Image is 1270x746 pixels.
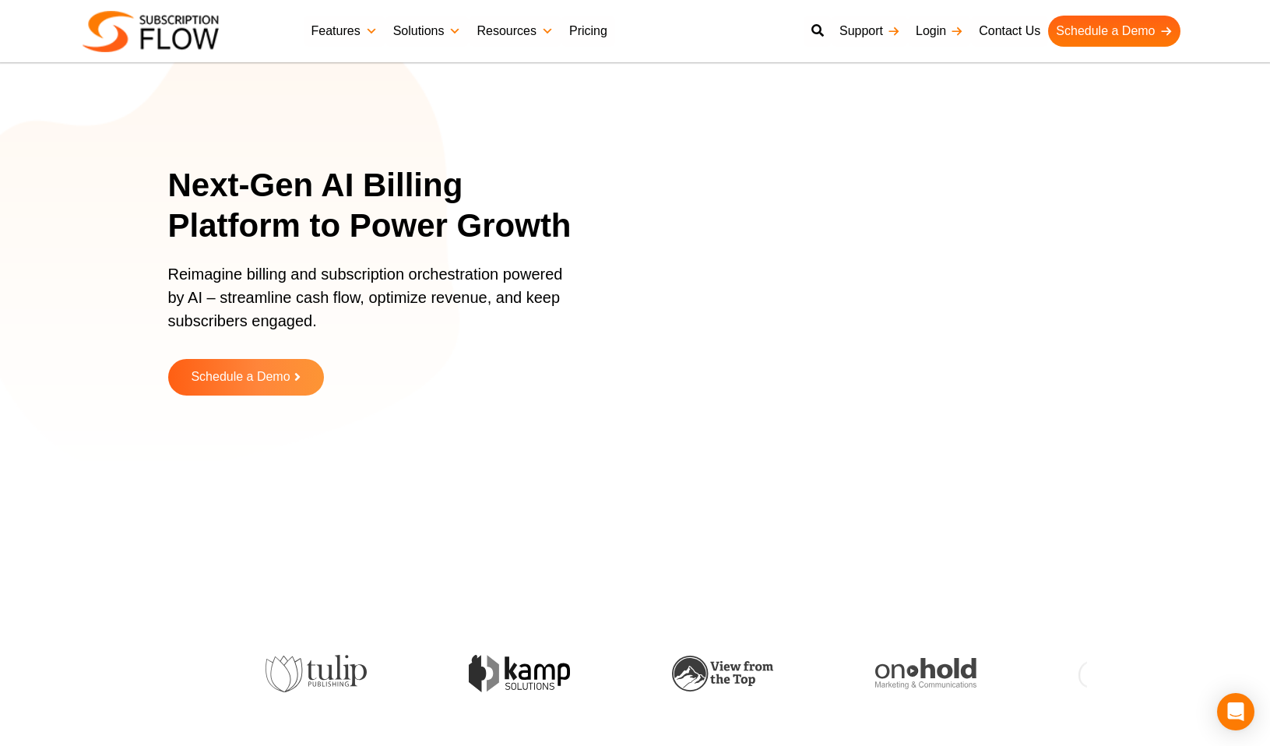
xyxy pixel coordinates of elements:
[1048,16,1180,47] a: Schedule a Demo
[469,655,570,691] img: kamp-solution
[304,16,385,47] a: Features
[561,16,615,47] a: Pricing
[875,658,976,689] img: onhold-marketing
[191,371,290,384] span: Schedule a Demo
[266,655,367,692] img: tulip-publishing
[672,656,773,692] img: view-from-the-top
[1217,693,1254,730] div: Open Intercom Messenger
[83,11,219,52] img: Subscriptionflow
[908,16,971,47] a: Login
[168,262,573,348] p: Reimagine billing and subscription orchestration powered by AI – streamline cash flow, optimize r...
[168,165,593,247] h1: Next-Gen AI Billing Platform to Power Growth
[832,16,908,47] a: Support
[385,16,470,47] a: Solutions
[971,16,1048,47] a: Contact Us
[469,16,561,47] a: Resources
[168,359,324,396] a: Schedule a Demo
